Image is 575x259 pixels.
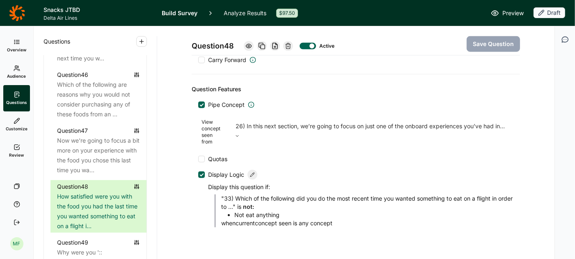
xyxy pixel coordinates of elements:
[57,192,140,231] div: How satisfied were you with the food you had the last time you wanted something to eat on a fligh...
[44,15,152,21] span: Delta Air Lines
[57,238,88,247] div: Question 49
[243,203,254,210] strong: not :
[491,8,524,18] a: Preview
[57,126,88,136] div: Question 47
[234,211,513,219] li: Not eat anything
[57,80,140,119] div: Which of the following are reasons why you would not consider purchasing any of these foods from ...
[44,37,70,46] span: Questions
[3,85,30,111] a: Questions
[208,56,246,64] span: Carry Forward
[6,99,27,105] span: Questions
[247,170,257,180] div: Edit
[208,155,227,163] span: Quotas
[44,5,152,15] h1: Snacks JTBD
[221,194,513,227] div: " 33) Which of the following did you do the most recent time you wanted something to eat on a fli...
[502,8,524,18] span: Preview
[534,7,565,19] button: Draft
[208,171,244,179] span: Display Logic
[6,126,27,132] span: Customize
[7,47,26,53] span: Overview
[283,41,293,51] div: Delete
[57,70,88,80] div: Question 46
[50,124,147,177] a: Question47Now we're going to focus a bit more on your experience with the food you chose this las...
[208,101,245,109] span: Pipe Concept
[3,32,30,59] a: Overview
[3,59,30,85] a: Audience
[9,152,24,158] span: Review
[319,43,332,49] div: Active
[192,84,520,94] div: Question Features
[57,136,140,175] div: Now we're going to focus a bit more on your experience with the food you chose this last time you...
[3,111,30,138] a: Customize
[276,9,298,18] div: $97.50
[192,40,234,52] span: Question 48
[221,220,332,227] span: when current concept seen is any concept
[10,237,23,250] div: MF
[534,7,565,18] div: Draft
[202,119,225,145] span: View concept seen from
[50,68,147,121] a: Question46Which of the following are reasons why you would not consider purchasing any of these f...
[467,36,520,52] button: Save Question
[7,73,26,79] span: Audience
[50,180,147,233] a: Question48How satisfied were you with the food you had the last time you wanted something to eat ...
[3,138,30,164] a: Review
[208,183,513,191] p: Display this question if:
[57,182,88,192] div: Question 48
